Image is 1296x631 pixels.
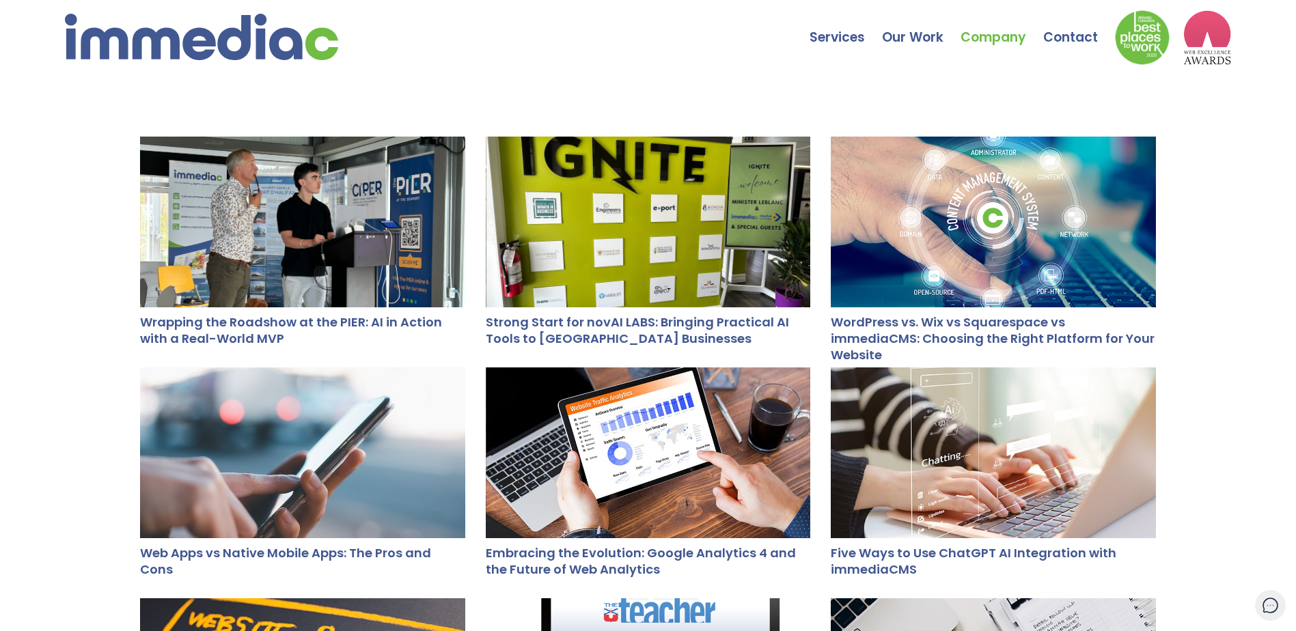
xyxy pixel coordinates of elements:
img: Down [1115,10,1170,65]
a: Five Ways to Use ChatGPT AI Integration with immediaCMS [831,544,1116,578]
a: Embracing the Evolution: Google Analytics 4 and the Future of Web Analytics [486,544,796,578]
a: Contact [1043,3,1115,51]
a: Web Apps vs Native Mobile Apps: The Pros and Cons [140,544,431,578]
a: Services [810,3,882,51]
img: logo2_wea_nobg.webp [1183,10,1231,65]
a: Strong Start for novAI LABS: Bringing Practical AI Tools to [GEOGRAPHIC_DATA] Businesses [486,313,789,347]
a: Wrapping the Roadshow at the PIER: AI in Action with a Real-World MVP [140,313,442,347]
img: immediac [65,14,338,60]
a: WordPress vs. Wix vs Squarespace vs immediaCMS: Choosing the Right Platform for Your Website [831,313,1155,363]
a: Company [961,3,1043,51]
a: Our Work [882,3,961,51]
